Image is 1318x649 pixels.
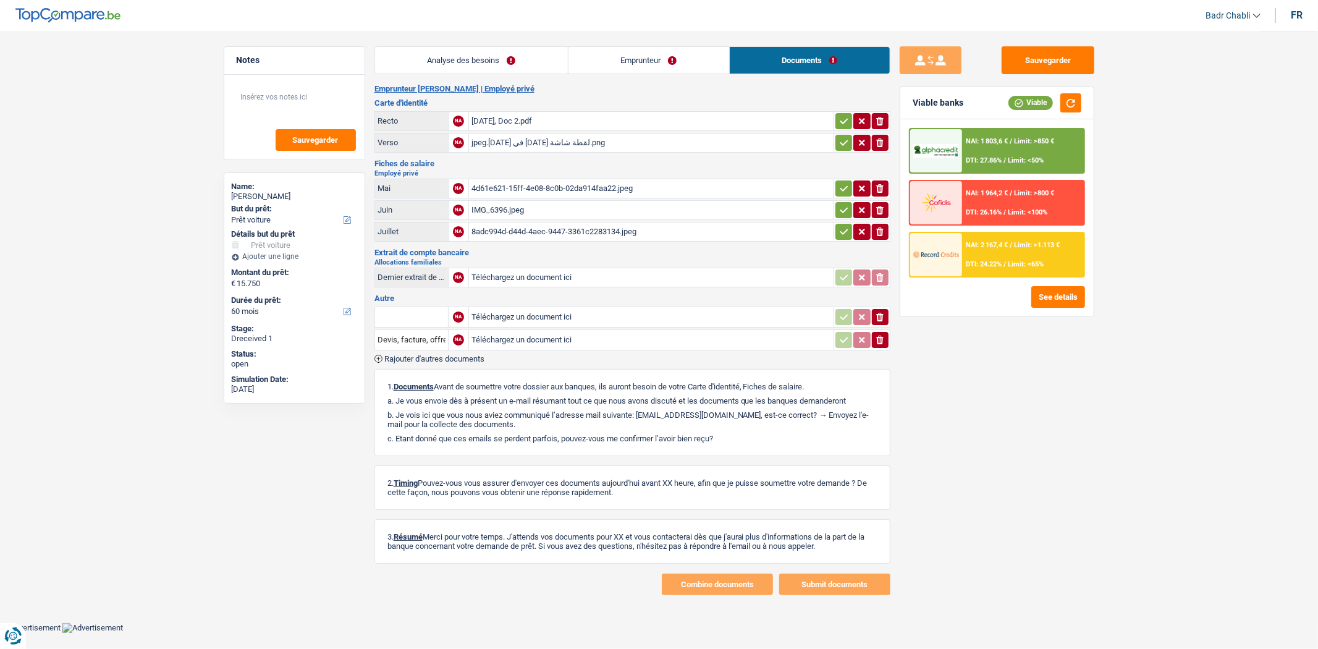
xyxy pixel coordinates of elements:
span: Badr Chabli [1206,11,1250,21]
h2: Allocations familiales [374,259,890,266]
label: Montant du prêt: [232,268,355,278]
button: Rajouter d'autres documents [374,355,484,363]
p: b. Je vois ici que vous nous aviez communiqué l’adresse mail suivante: [EMAIL_ADDRESS][DOMAIN_NA... [387,410,877,429]
div: NA [453,226,464,237]
div: NA [453,183,464,194]
div: Dernier extrait de compte pour vos allocations familiales [378,273,446,282]
div: [DATE] [232,384,357,394]
span: Limit: <100% [1008,208,1047,216]
span: DTI: 24.22% [966,260,1002,268]
h3: Carte d'identité [374,99,890,107]
label: But du prêt: [232,204,355,214]
span: DTI: 27.86% [966,156,1002,164]
img: Record Credits [913,243,959,266]
span: / [1010,137,1012,145]
button: Submit documents [779,574,890,595]
span: / [1003,260,1006,268]
p: 1. Avant de soumettre votre dossier aux banques, ils auront besoin de votre Carte d'identité, Fic... [387,382,877,391]
div: [PERSON_NAME] [232,192,357,201]
div: NA [453,272,464,283]
div: Viable [1008,96,1053,109]
h2: Emprunteur [PERSON_NAME] | Employé privé [374,84,890,94]
div: Name: [232,182,357,192]
a: Documents [730,47,890,74]
div: open [232,359,357,369]
div: 4d61e621-15ff-4e08-8c0b-02da914faa22.jpeg [471,179,831,198]
h3: Autre [374,294,890,302]
span: NAI: 1 964,2 € [966,189,1008,197]
img: Advertisement [62,623,123,633]
div: Simulation Date: [232,375,357,384]
p: 3. Merci pour votre temps. J'attends vos documents pour XX et vous contacterai dès que j'aurai p... [387,532,877,551]
img: AlphaCredit [913,144,959,158]
div: Viable banks [913,98,963,108]
span: € [232,279,236,289]
a: Badr Chabli [1196,6,1261,26]
div: Détails but du prêt [232,229,357,239]
span: / [1010,189,1012,197]
span: NAI: 2 167,4 € [966,241,1008,249]
h5: Notes [237,55,352,66]
div: [DATE], Doc 2.pdf [471,112,831,130]
span: Résumé [394,532,423,541]
span: / [1003,208,1006,216]
div: IMG_6396.jpeg [471,201,831,219]
img: Cofidis [913,191,959,214]
button: Sauvegarder [1002,46,1094,74]
div: NA [453,137,464,148]
div: Verso [378,138,446,147]
img: TopCompare Logo [15,8,120,23]
p: a. Je vous envoie dès à présent un e-mail résumant tout ce que nous avons discuté et les doc... [387,396,877,405]
span: / [1010,241,1012,249]
div: NA [453,312,464,323]
span: Limit: <65% [1008,260,1044,268]
span: DTI: 26.16% [966,208,1002,216]
div: Mai [378,184,446,193]
div: Status: [232,349,357,359]
div: ‎⁨‏لقطة شاشة [DATE] في [DATE].jpeg⁩.png [471,134,831,152]
p: 2. Pouvez-vous vous assurer d'envoyer ces documents aujourd'hui avant XX heure, afin que je puiss... [387,478,877,497]
span: Documents [394,382,434,391]
div: Juin [378,205,446,214]
div: NA [453,334,464,346]
div: fr [1291,9,1303,21]
div: NA [453,116,464,127]
div: Recto [378,116,446,125]
div: 8adc994d-d44d-4aec-9447-3361c2283134.jpeg [471,223,831,241]
span: Timing [394,478,418,488]
span: Rajouter d'autres documents [384,355,484,363]
span: Limit: >800 € [1014,189,1054,197]
span: / [1003,156,1006,164]
button: See details [1031,286,1085,308]
h3: Fiches de salaire [374,159,890,168]
div: Ajouter une ligne [232,252,357,261]
div: NA [453,205,464,216]
span: NAI: 1 803,6 € [966,137,1008,145]
h2: Employé privé [374,170,890,177]
span: Limit: >1.113 € [1014,241,1060,249]
label: Durée du prêt: [232,295,355,305]
p: c. Etant donné que ces emails se perdent parfois, pouvez-vous me confirmer l’avoir bien reçu? [387,434,877,443]
div: Stage: [232,324,357,334]
button: Sauvegarder [276,129,356,151]
span: Sauvegarder [293,136,339,144]
a: Analyse des besoins [375,47,568,74]
a: Emprunteur [568,47,729,74]
h3: Extrait de compte bancaire [374,248,890,257]
div: Dreceived 1 [232,334,357,344]
button: Combine documents [662,574,773,595]
div: Juillet [378,227,446,236]
span: Limit: <50% [1008,156,1044,164]
span: Limit: >850 € [1014,137,1054,145]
